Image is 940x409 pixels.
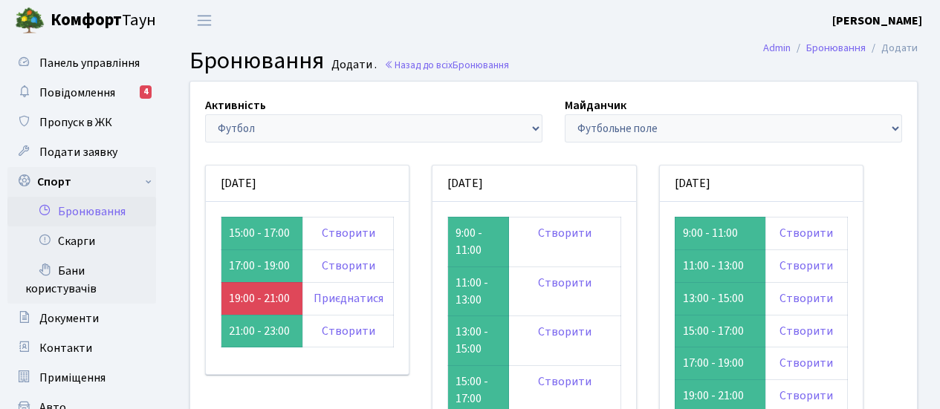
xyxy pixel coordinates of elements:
label: Майданчик [565,96,626,114]
a: Панель управління [7,48,156,78]
span: Пропуск в ЖК [39,114,112,131]
td: 9:00 - 11:00 [448,217,509,266]
a: Створити [538,225,591,241]
a: Створити [779,387,833,404]
div: [DATE] [660,166,863,202]
a: Створити [322,225,375,241]
b: Комфорт [51,8,122,32]
td: 11:00 - 13:00 [448,266,509,316]
a: Бани користувачів [7,256,156,304]
a: Повідомлення4 [7,78,156,108]
a: Скарги [7,226,156,256]
td: 15:00 - 17:00 [221,217,303,249]
a: Спорт [7,167,156,197]
a: Створити [779,355,833,371]
a: Створити [538,373,591,390]
small: Додати . [328,58,377,72]
a: 19:00 - 21:00 [229,290,290,307]
a: Створити [779,258,833,274]
img: logo.png [15,6,45,36]
td: 13:00 - 15:00 [675,282,765,315]
span: Подати заявку [39,144,117,160]
li: Додати [866,40,918,56]
a: Бронювання [7,197,156,226]
label: Активність [205,96,266,114]
span: Бронювання [453,58,509,72]
a: Приєднатися [314,290,383,307]
a: Подати заявку [7,137,156,167]
td: 11:00 - 13:00 [675,249,765,282]
a: Створити [322,323,375,339]
span: Бронювання [189,44,324,78]
nav: breadcrumb [741,33,940,64]
a: [PERSON_NAME] [832,12,922,30]
span: Повідомлення [39,85,115,101]
a: Пропуск в ЖК [7,108,156,137]
td: 21:00 - 23:00 [221,315,303,347]
div: [DATE] [206,166,409,202]
a: Admin [763,40,791,56]
button: Переключити навігацію [186,8,223,33]
span: Приміщення [39,370,106,386]
span: Контакти [39,340,92,356]
a: Приміщення [7,363,156,393]
a: Створити [779,225,833,241]
a: Контакти [7,333,156,363]
b: [PERSON_NAME] [832,13,922,29]
a: Документи [7,304,156,333]
a: Створити [538,324,591,340]
a: Створити [779,290,833,307]
a: Назад до всіхБронювання [384,58,509,72]
a: Створити [779,323,833,339]
td: 17:00 - 19:00 [221,249,303,282]
div: [DATE] [432,166,635,202]
td: 13:00 - 15:00 [448,316,509,366]
span: Панель управління [39,55,140,71]
span: Документи [39,310,99,327]
td: 15:00 - 17:00 [675,315,765,347]
a: Створити [322,258,375,274]
a: Бронювання [806,40,866,56]
td: 9:00 - 11:00 [675,217,765,249]
span: Таун [51,8,156,33]
a: Створити [538,275,591,291]
div: 4 [140,85,152,99]
td: 17:00 - 19:00 [675,347,765,380]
